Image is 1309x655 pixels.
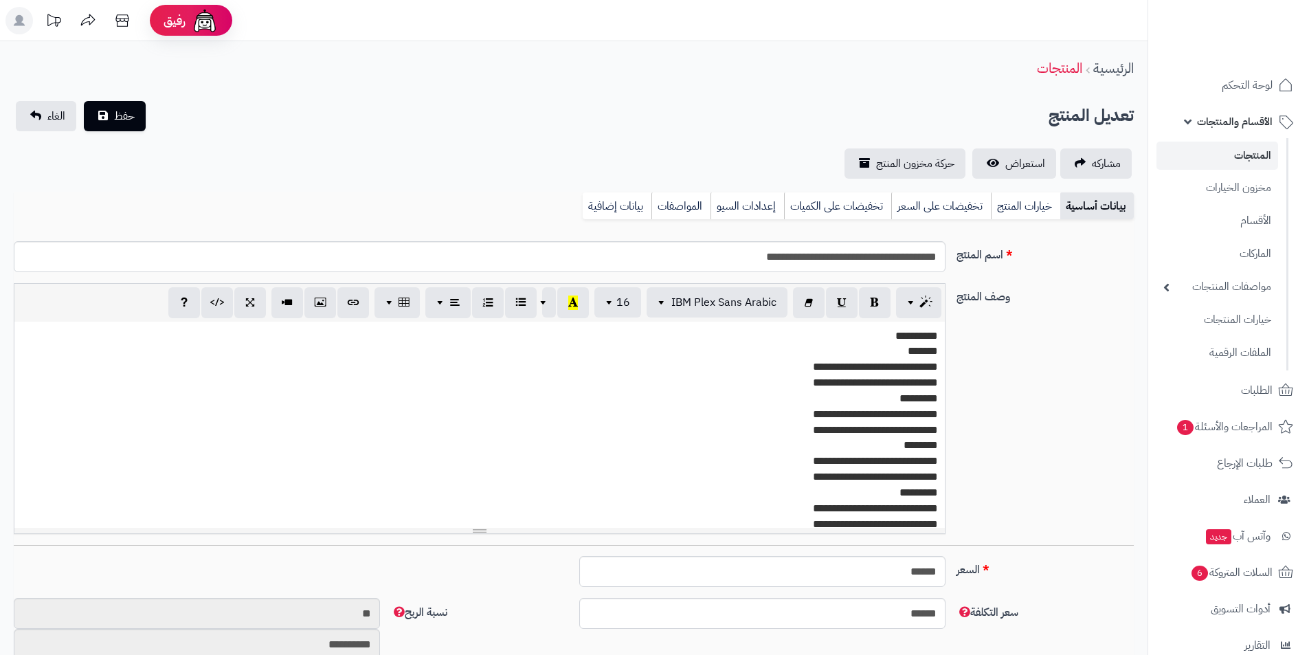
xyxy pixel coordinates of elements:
[1156,410,1301,443] a: المراجعات والأسئلة1
[951,241,1139,263] label: اسم المنتج
[1206,529,1231,544] span: جديد
[1156,483,1301,516] a: العملاء
[1156,142,1278,170] a: المنتجات
[1060,148,1132,179] a: مشاركه
[1190,563,1273,582] span: السلات المتروكة
[84,101,146,131] button: حفظ
[583,192,651,220] a: بيانات إضافية
[951,283,1139,305] label: وصف المنتج
[647,287,787,318] button: IBM Plex Sans Arabic
[1156,592,1301,625] a: أدوات التسويق
[1211,599,1271,619] span: أدوات التسويق
[1156,69,1301,102] a: لوحة التحكم
[671,294,776,311] span: IBM Plex Sans Arabic
[1037,58,1082,78] a: المنتجات
[1156,338,1278,368] a: الملفات الرقمية
[1177,420,1194,435] span: 1
[1156,374,1301,407] a: الطلبات
[164,12,186,29] span: رفيق
[651,192,711,220] a: المواصفات
[844,148,965,179] a: حركة مخزون المنتج
[1216,10,1296,39] img: logo-2.png
[1205,526,1271,546] span: وآتس آب
[991,192,1060,220] a: خيارات المنتج
[16,101,76,131] a: الغاء
[114,108,135,124] span: حفظ
[1156,556,1301,589] a: السلات المتروكة6
[1093,58,1134,78] a: الرئيسية
[1156,206,1278,236] a: الأقسام
[36,7,71,38] a: تحديثات المنصة
[891,192,991,220] a: تخفيضات على السعر
[972,148,1056,179] a: استعراض
[1156,272,1278,302] a: مواصفات المنتجات
[1217,454,1273,473] span: طلبات الإرجاع
[594,287,641,318] button: 16
[47,108,65,124] span: الغاء
[616,294,630,311] span: 16
[1191,566,1209,581] span: 6
[876,155,954,172] span: حركة مخزون المنتج
[1156,447,1301,480] a: طلبات الإرجاع
[1060,192,1134,220] a: بيانات أساسية
[1156,239,1278,269] a: الماركات
[1222,76,1273,95] span: لوحة التحكم
[711,192,784,220] a: إعدادات السيو
[1176,417,1273,436] span: المراجعات والأسئلة
[951,556,1139,578] label: السعر
[1156,305,1278,335] a: خيارات المنتجات
[1156,520,1301,553] a: وآتس آبجديد
[784,192,891,220] a: تخفيضات على الكميات
[1197,112,1273,131] span: الأقسام والمنتجات
[1156,173,1278,203] a: مخزون الخيارات
[1244,490,1271,509] span: العملاء
[1244,636,1271,655] span: التقارير
[1241,381,1273,400] span: الطلبات
[191,7,219,34] img: ai-face.png
[956,604,1018,621] span: سعر التكلفة
[391,604,447,621] span: نسبة الربح
[1049,102,1134,130] h2: تعديل المنتج
[1092,155,1121,172] span: مشاركه
[1005,155,1045,172] span: استعراض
